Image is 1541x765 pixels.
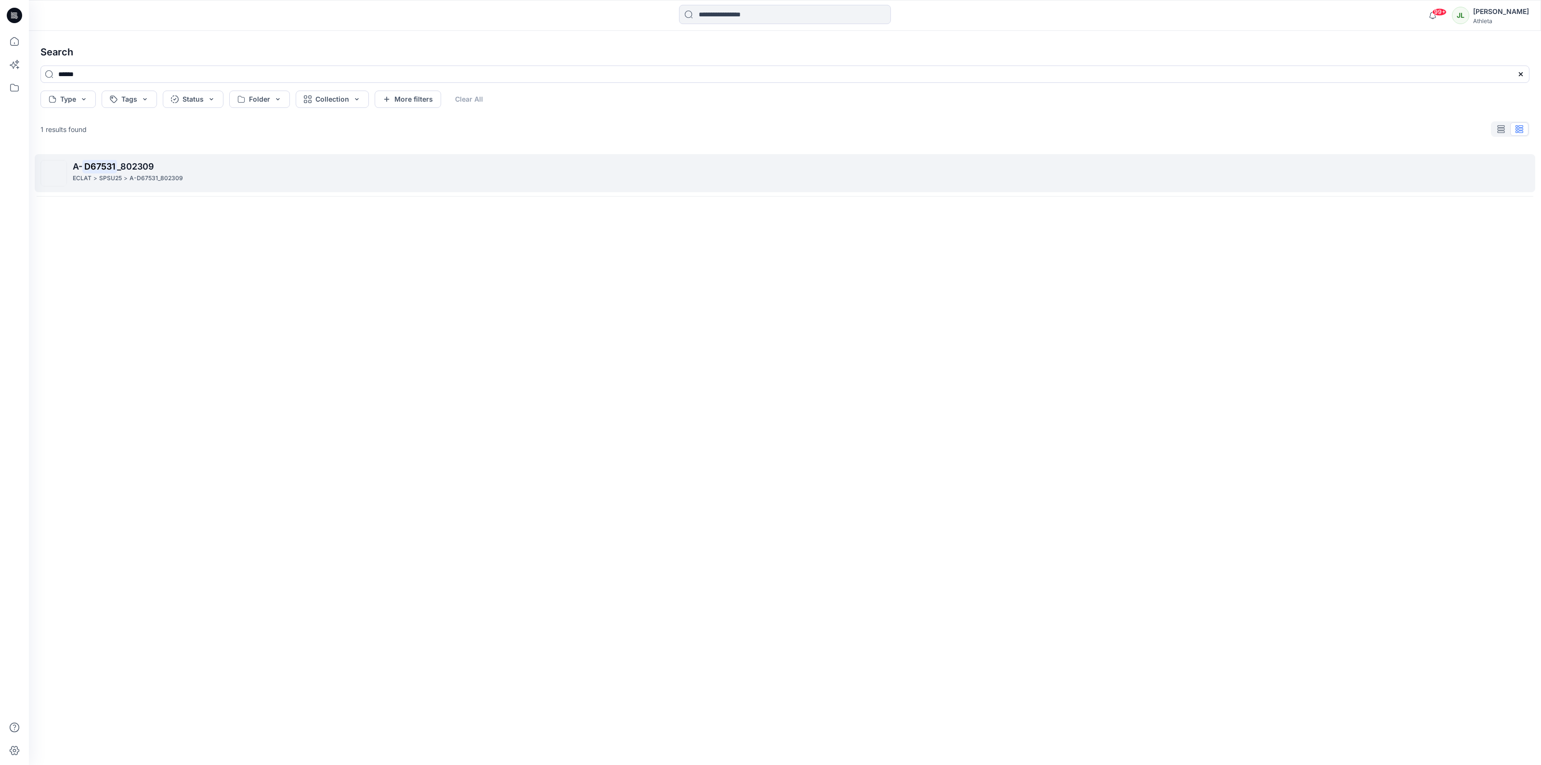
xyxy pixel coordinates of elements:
[40,91,96,108] button: Type
[1473,6,1529,17] div: [PERSON_NAME]
[33,39,1537,66] h4: Search
[102,91,157,108] button: Tags
[1452,7,1469,24] div: JL
[124,173,128,184] p: >
[40,124,87,134] p: 1 results found
[1432,8,1447,16] span: 99+
[93,173,97,184] p: >
[1473,17,1529,25] div: Athleta
[99,173,122,184] p: SPSU25
[296,91,369,108] button: Collection
[130,173,183,184] p: A-D67531_802309
[229,91,290,108] button: Folder
[73,161,82,171] span: A-
[35,154,1535,192] a: A-D67531_802309ECLAT>SPSU25>A-D67531_802309
[163,91,223,108] button: Status
[375,91,441,108] button: More filters
[117,161,154,171] span: _802309
[82,159,117,173] mark: D67531
[73,173,91,184] p: ECLAT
